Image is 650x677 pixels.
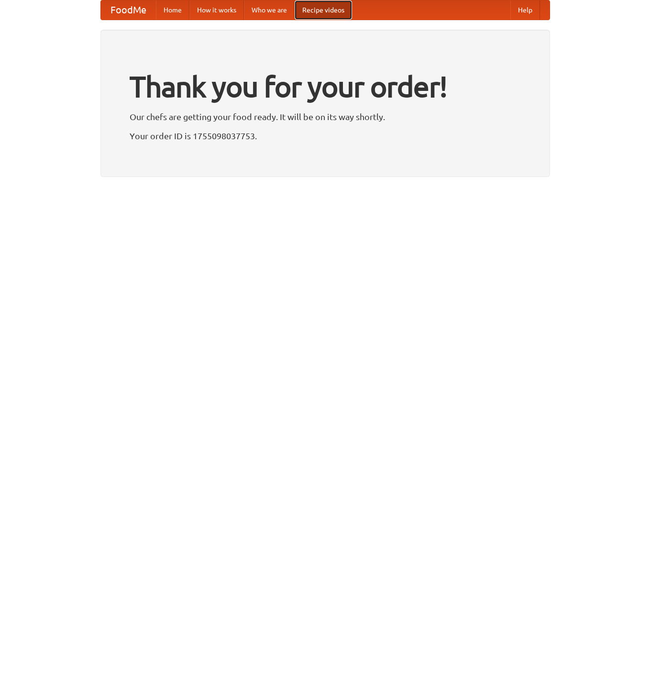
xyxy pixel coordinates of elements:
[244,0,295,20] a: Who we are
[156,0,189,20] a: Home
[130,129,521,143] p: Your order ID is 1755098037753.
[189,0,244,20] a: How it works
[295,0,352,20] a: Recipe videos
[510,0,540,20] a: Help
[101,0,156,20] a: FoodMe
[130,110,521,124] p: Our chefs are getting your food ready. It will be on its way shortly.
[130,64,521,110] h1: Thank you for your order!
